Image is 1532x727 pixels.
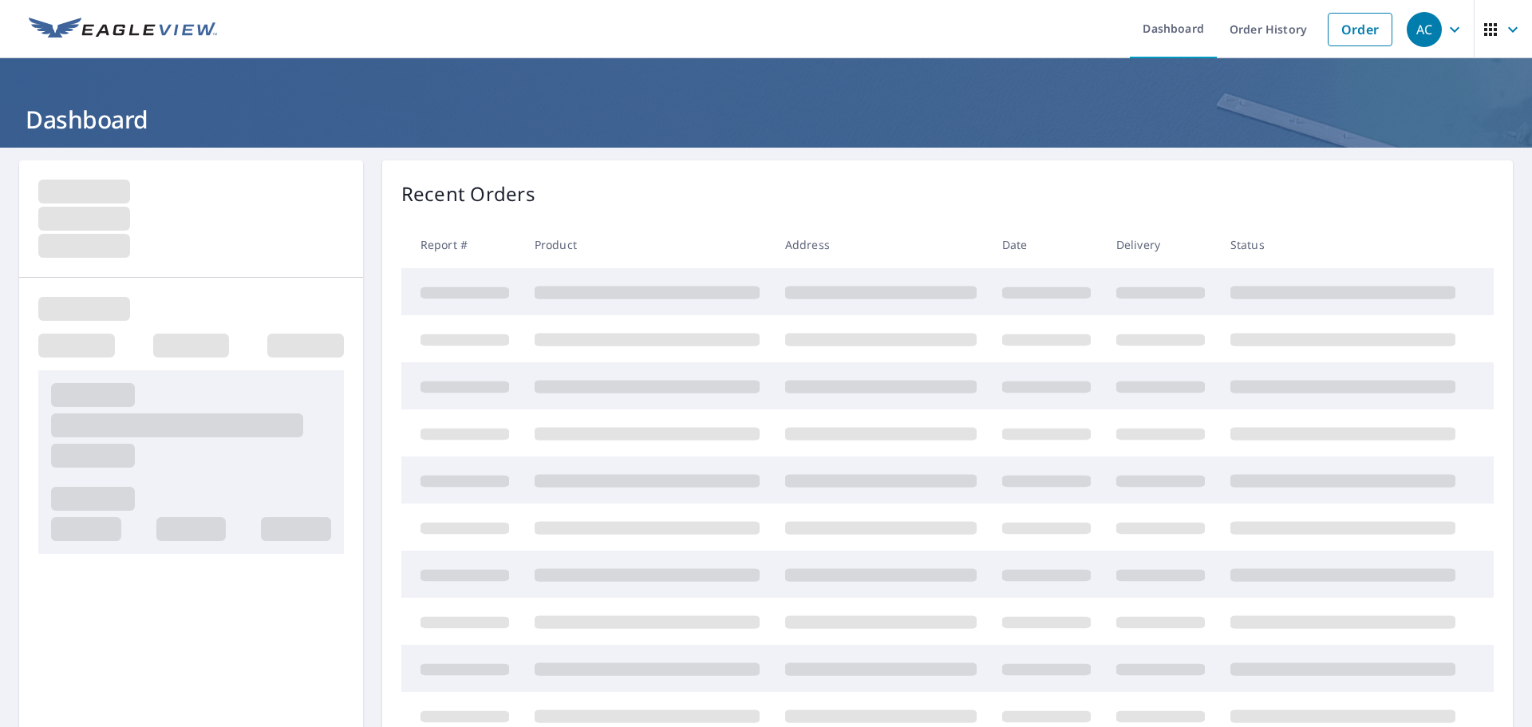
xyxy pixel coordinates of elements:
[1407,12,1442,47] div: AC
[401,221,522,268] th: Report #
[1104,221,1218,268] th: Delivery
[522,221,772,268] th: Product
[1218,221,1468,268] th: Status
[772,221,989,268] th: Address
[29,18,217,41] img: EV Logo
[989,221,1104,268] th: Date
[401,180,535,208] p: Recent Orders
[1328,13,1392,46] a: Order
[19,103,1513,136] h1: Dashboard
